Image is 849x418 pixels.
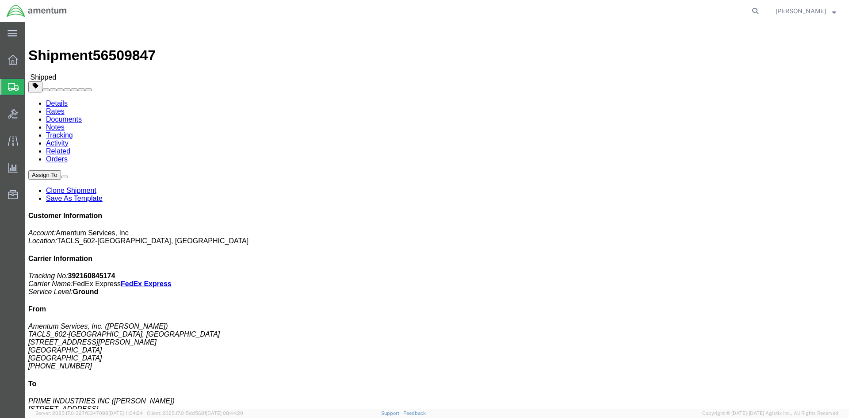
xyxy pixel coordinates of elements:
a: Support [381,410,403,416]
span: David Manner [776,6,826,16]
span: Server: 2025.17.0-327f6347098 [35,410,143,416]
span: Client: 2025.17.0-5dd568f [147,410,243,416]
span: [DATE] 11:04:24 [108,410,143,416]
a: Feedback [403,410,426,416]
button: [PERSON_NAME] [775,6,837,16]
span: Copyright © [DATE]-[DATE] Agistix Inc., All Rights Reserved [702,410,838,417]
iframe: FS Legacy Container [25,22,849,409]
span: [DATE] 08:44:20 [206,410,243,416]
img: logo [6,4,67,18]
